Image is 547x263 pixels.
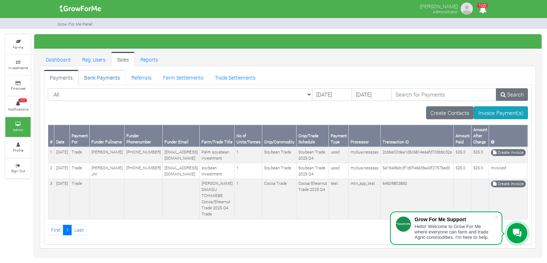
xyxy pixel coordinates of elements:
th: Date [54,125,70,147]
small: Admin [13,127,23,132]
div: Grow For Me Support [415,217,494,222]
th: Payment Type [329,125,349,147]
small: Grow For Me Panel [58,21,92,27]
img: growforme image [57,1,104,16]
th: Crop/Trade Schedule [297,125,329,147]
a: Sign Out [5,159,31,178]
span: 100 [477,3,488,8]
td: [EMAIL_ADDRESS][DOMAIN_NAME] [163,147,200,163]
td: Cocoa/Shearnut Trade 2025 Q4 [297,179,329,219]
td: mybusinesspay [349,147,381,163]
td: Trade [70,179,90,219]
td: 1 [48,147,54,163]
td: 5a194d6dc3f1d0f46639a43f2757bad3 [381,163,454,179]
td: Soybean Trade [262,147,297,163]
input: Search for Payments [391,88,497,101]
small: Notifications [8,107,28,112]
th: Amount Paid [454,125,471,147]
td: 2 [48,163,54,179]
td: [PERSON_NAME] [90,147,125,163]
td: 525.0 [471,163,489,179]
td: ussd [329,163,349,179]
td: 64509803850 [381,179,454,219]
a: Payments [44,70,78,84]
a: Reports [135,52,164,66]
a: First [48,225,63,235]
td: 525.0 [471,147,489,163]
a: Referrals [126,70,157,84]
a: Create Invoice [491,180,526,187]
td: Invoiced [489,163,528,179]
small: Investments [8,65,28,70]
a: 100 Notifications [5,97,31,116]
th: Transaction ID [381,125,454,147]
input: DD/MM/YYYY [312,88,352,101]
td: 525.0 [454,147,471,163]
td: test [329,179,349,219]
input: DD/MM/YYYY [352,88,392,101]
td: 1 [235,179,262,219]
th: No of Units/Tonnes [235,125,262,147]
small: Sign Out [11,168,25,173]
th: # [48,125,54,147]
th: Funder Email [163,125,200,147]
td: Cocoa Trade [262,179,297,219]
small: Administrator [433,9,458,14]
td: Soybean Trade 2025 Q4 [297,163,329,179]
td: Trade [70,147,90,163]
a: Search [496,88,528,101]
td: Soybean Trade 2025 Q4 [297,147,329,163]
i: Notifications [476,1,490,18]
td: [PERSON_NAME] DAMIGU TCHIMIEBE Cocoa/Shearnut Trade 2025 Q4 Trade [200,179,235,219]
td: [EMAIL_ADDRESS][DOMAIN_NAME] [163,163,200,179]
a: 1 [63,225,72,235]
a: Create Invoice [491,149,526,156]
td: [DATE] [54,163,70,179]
nav: Page Navigation [48,225,528,235]
td: 525.0 [454,163,471,179]
td: ussd [329,147,349,163]
a: Profile [5,138,31,157]
span: 100 [18,98,27,103]
th: Funder Phonenumber [125,125,163,147]
th: Payment For [70,125,90,147]
td: [DATE] [54,147,70,163]
th: Funder Fullname [90,125,125,147]
td: mybusinesspay [349,163,381,179]
a: Last [71,225,86,235]
a: Reg. Users [76,52,111,66]
td: 2cbbe00dea1d5c6814eaafd70bbbc32e [381,147,454,163]
a: Trade Settlements [209,70,261,84]
th: Processor [349,125,381,147]
a: Bank Payments [78,70,126,84]
a: Dashboard [40,52,76,66]
td: [PERSON_NAME] Jnr [90,163,125,179]
td: Palm soyabean investment [200,147,235,163]
a: Create Contacts [426,106,474,119]
a: Finances [5,76,31,96]
a: Investments [5,55,31,75]
td: soybean Investment [200,163,235,179]
a: Admin [5,117,31,137]
td: mtn_app_test [349,179,381,219]
td: 3 [48,179,54,219]
td: 1 [235,163,262,179]
p: [PERSON_NAME] [420,1,458,10]
small: Finances [11,86,26,91]
td: Soybean Trade [262,163,297,179]
div: Hello! Welcome to Grow For Me where everyone can farm and trade Agric commodities. I'm here to help. [415,224,494,240]
td: [DATE] [54,179,70,219]
a: Farm Settlements [157,70,209,84]
a: Invoice Payment(s) [474,106,528,119]
td: [PHONE_NUMBER] [125,163,163,179]
small: Profile [13,148,23,153]
a: Sales [111,52,135,66]
img: growforme image [460,1,474,16]
th: Farm/Trade Title [200,125,235,147]
th: Amount After Charge [471,125,489,147]
a: 100 [476,7,490,14]
th: Crop/Commodity [262,125,297,147]
td: [PHONE_NUMBER] [125,147,163,163]
td: Trade [70,163,90,179]
td: 1 [235,147,262,163]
